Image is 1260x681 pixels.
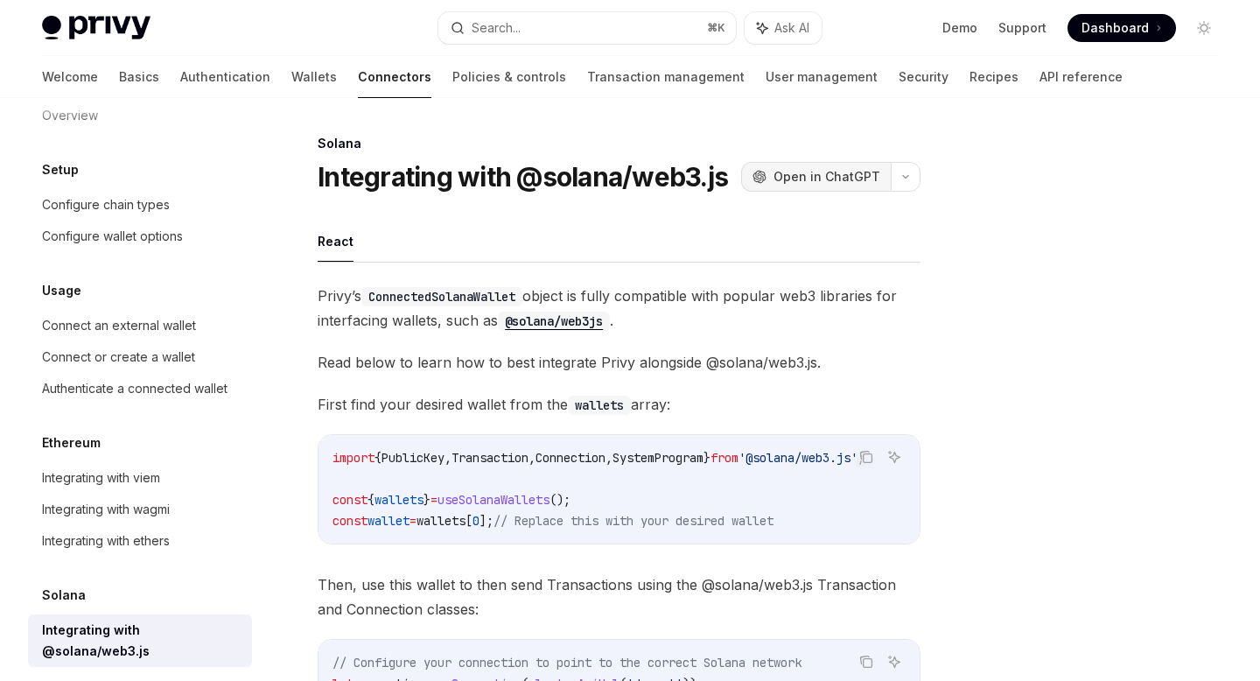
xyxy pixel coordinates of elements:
[741,162,891,192] button: Open in ChatGPT
[444,450,451,466] span: ,
[42,16,150,40] img: light logo
[119,56,159,98] a: Basics
[42,432,101,453] h5: Ethereum
[42,280,81,301] h5: Usage
[28,341,252,373] a: Connect or create a wallet
[28,494,252,525] a: Integrating with wagmi
[28,614,252,667] a: Integrating with @solana/web3.js
[451,450,528,466] span: Transaction
[774,19,809,37] span: Ask AI
[28,525,252,557] a: Integrating with ethers
[703,450,710,466] span: }
[452,56,566,98] a: Policies & controls
[899,56,948,98] a: Security
[1039,56,1123,98] a: API reference
[430,492,437,508] span: =
[42,315,196,336] div: Connect an external wallet
[942,19,977,37] a: Demo
[42,226,183,247] div: Configure wallet options
[291,56,337,98] a: Wallets
[855,650,878,673] button: Copy the contents from the code block
[498,312,610,331] code: @solana/web3js
[612,450,703,466] span: SystemProgram
[180,56,270,98] a: Authentication
[358,56,431,98] a: Connectors
[549,492,570,508] span: ();
[707,21,725,35] span: ⌘ K
[318,221,353,262] button: React
[42,467,160,488] div: Integrating with viem
[409,513,416,529] span: =
[318,572,920,621] span: Then, use this wallet to then send Transactions using the @solana/web3.js Transaction and Connect...
[766,56,878,98] a: User management
[568,396,631,415] code: wallets
[318,135,920,152] div: Solana
[738,450,857,466] span: '@solana/web3.js'
[318,350,920,375] span: Read below to learn how to best integrate Privy alongside @solana/web3.js.
[998,19,1046,37] a: Support
[1067,14,1176,42] a: Dashboard
[361,287,522,306] code: ConnectedSolanaWallet
[465,513,472,529] span: [
[438,12,735,44] button: Search...⌘K
[479,513,493,529] span: ];
[528,450,535,466] span: ,
[1081,19,1149,37] span: Dashboard
[855,446,878,468] button: Copy the contents from the code block
[28,373,252,404] a: Authenticate a connected wallet
[42,347,195,368] div: Connect or create a wallet
[535,450,605,466] span: Connection
[472,18,521,39] div: Search...
[332,513,367,529] span: const
[28,462,252,494] a: Integrating with viem
[332,450,374,466] span: import
[498,312,610,329] a: @solana/web3js
[367,513,409,529] span: wallet
[42,530,170,551] div: Integrating with ethers
[381,450,444,466] span: PublicKey
[42,620,241,662] div: Integrating with @solana/web3.js
[493,513,773,529] span: // Replace this with your desired wallet
[318,392,920,417] span: First find your desired wallet from the array:
[318,284,920,333] span: Privy’s object is fully compatible with popular web3 libraries for interfacing wallets, such as .
[374,450,381,466] span: {
[367,492,374,508] span: {
[28,221,252,252] a: Configure wallet options
[883,446,906,468] button: Ask AI
[710,450,738,466] span: from
[437,492,549,508] span: useSolanaWallets
[374,492,423,508] span: wallets
[42,378,227,399] div: Authenticate a connected wallet
[42,159,79,180] h5: Setup
[42,56,98,98] a: Welcome
[332,492,367,508] span: const
[42,499,170,520] div: Integrating with wagmi
[1190,14,1218,42] button: Toggle dark mode
[969,56,1018,98] a: Recipes
[605,450,612,466] span: ,
[423,492,430,508] span: }
[28,189,252,221] a: Configure chain types
[883,650,906,673] button: Ask AI
[42,194,170,215] div: Configure chain types
[416,513,465,529] span: wallets
[773,168,880,186] span: Open in ChatGPT
[42,585,86,606] h5: Solana
[587,56,745,98] a: Transaction management
[472,513,479,529] span: 0
[745,12,822,44] button: Ask AI
[318,161,728,193] h1: Integrating with @solana/web3.js
[28,310,252,341] a: Connect an external wallet
[332,655,801,670] span: // Configure your connection to point to the correct Solana network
